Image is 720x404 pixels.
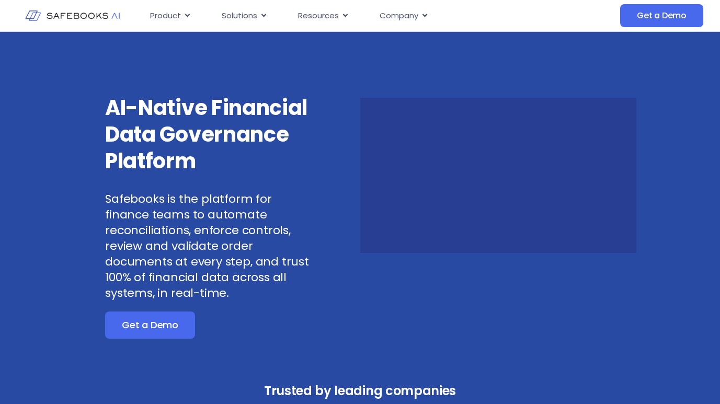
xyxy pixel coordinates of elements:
span: Get a Demo [637,10,687,21]
h3: Trusted by leading companies [197,380,524,401]
h3: AI-Native Financial Data Governance Platform [105,95,312,175]
p: Safebooks is the platform for finance teams to automate reconciliations, enforce controls, review... [105,191,312,301]
span: Company [380,10,418,22]
span: Get a Demo [122,320,178,330]
span: Solutions [222,10,257,22]
div: Menu Toggle [142,6,547,26]
span: Product [150,10,181,22]
nav: Menu [142,6,547,26]
a: Get a Demo [620,4,703,27]
span: Resources [298,10,339,22]
a: Get a Demo [105,311,195,339]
